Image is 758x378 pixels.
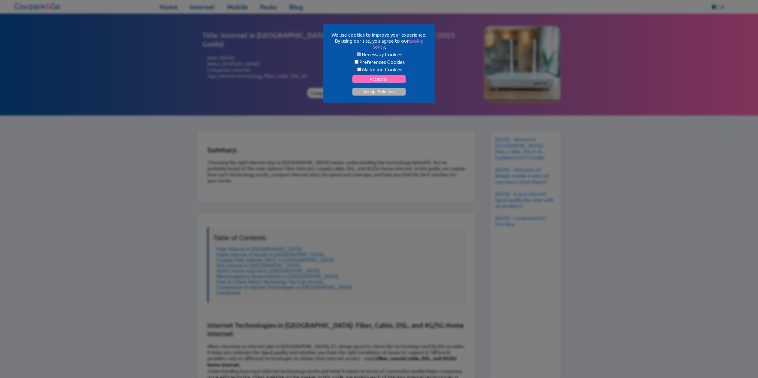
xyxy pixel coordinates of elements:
label: Necessary Cookies [331,51,427,57]
button: Accept all [352,75,406,83]
label: Marketing Cookies [331,66,427,72]
a: cookie policy [372,37,423,50]
button: Accept Selected [352,88,406,96]
label: Preferences Cookies [331,59,427,65]
input: Necessary Cookies [357,52,361,56]
input: Marketing Cookies [357,67,361,71]
p: We use cookies to improve your experience. By using our site, you agree to our . [331,31,427,50]
input: Preferences Cookies [355,60,358,64]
